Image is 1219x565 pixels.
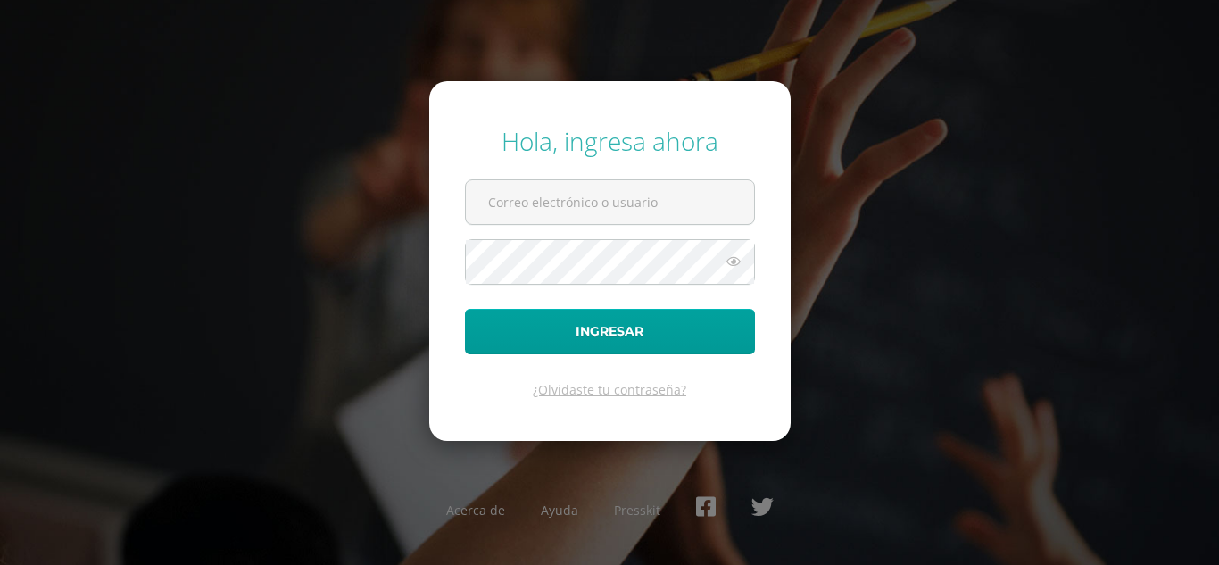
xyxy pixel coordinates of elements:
[465,309,755,354] button: Ingresar
[614,502,660,519] a: Presskit
[466,180,754,224] input: Correo electrónico o usuario
[533,381,686,398] a: ¿Olvidaste tu contraseña?
[541,502,578,519] a: Ayuda
[446,502,505,519] a: Acerca de
[465,124,755,158] div: Hola, ingresa ahora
